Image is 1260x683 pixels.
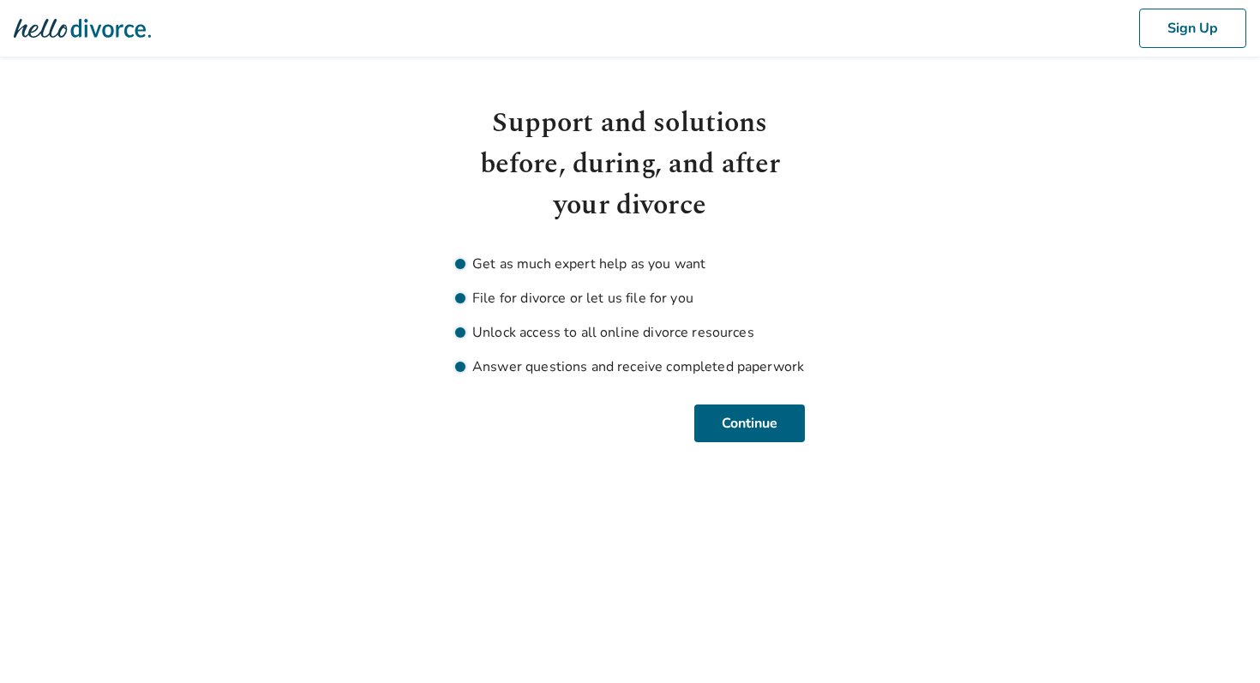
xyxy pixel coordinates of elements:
button: Continue [694,404,805,442]
img: Hello Divorce Logo [14,11,151,45]
li: Answer questions and receive completed paperwork [455,356,805,377]
li: File for divorce or let us file for you [455,288,805,309]
h1: Support and solutions before, during, and after your divorce [455,103,805,226]
li: Unlock access to all online divorce resources [455,322,805,343]
li: Get as much expert help as you want [455,254,805,274]
button: Sign Up [1139,9,1246,48]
